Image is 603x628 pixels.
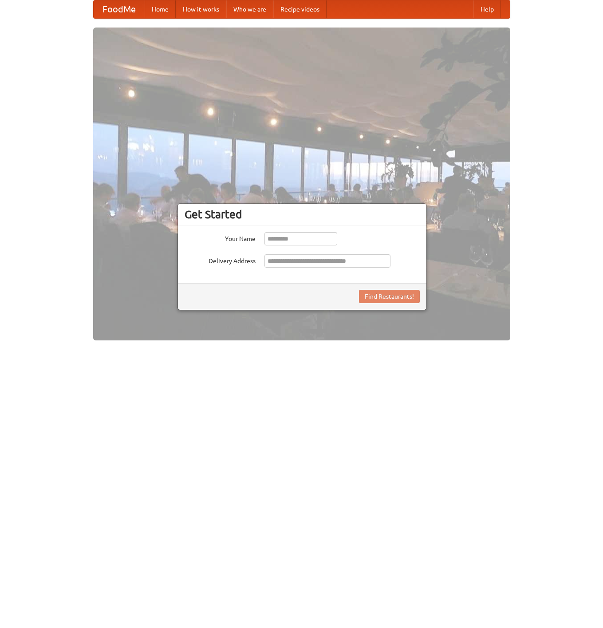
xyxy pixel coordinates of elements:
[185,254,256,265] label: Delivery Address
[226,0,273,18] a: Who we are
[473,0,501,18] a: Help
[359,290,420,303] button: Find Restaurants!
[185,232,256,243] label: Your Name
[176,0,226,18] a: How it works
[273,0,327,18] a: Recipe videos
[185,208,420,221] h3: Get Started
[145,0,176,18] a: Home
[94,0,145,18] a: FoodMe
